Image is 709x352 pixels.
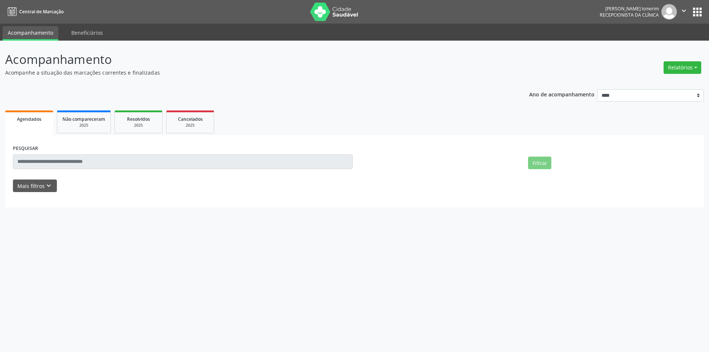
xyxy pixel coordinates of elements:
[13,143,38,154] label: PESQUISAR
[66,26,108,39] a: Beneficiários
[127,116,150,122] span: Resolvidos
[691,6,704,18] button: apps
[677,4,691,20] button: 
[3,26,58,41] a: Acompanhamento
[664,61,701,74] button: Relatórios
[600,12,659,18] span: Recepcionista da clínica
[5,50,494,69] p: Acompanhamento
[13,180,57,192] button: Mais filtroskeyboard_arrow_down
[661,4,677,20] img: img
[178,116,203,122] span: Cancelados
[120,123,157,128] div: 2025
[17,116,41,122] span: Agendados
[600,6,659,12] div: [PERSON_NAME] Ismerim
[172,123,209,128] div: 2025
[528,157,551,169] button: Filtrar
[45,182,53,190] i: keyboard_arrow_down
[680,7,688,15] i: 
[62,123,105,128] div: 2025
[5,6,64,18] a: Central de Marcação
[19,8,64,15] span: Central de Marcação
[529,89,595,99] p: Ano de acompanhamento
[5,69,494,76] p: Acompanhe a situação das marcações correntes e finalizadas
[62,116,105,122] span: Não compareceram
